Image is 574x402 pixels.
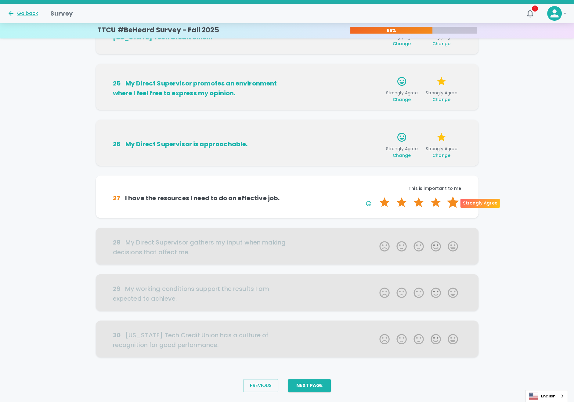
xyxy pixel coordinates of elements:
[113,139,287,149] h6: My Direct Supervisor is approachable.
[460,199,500,208] div: Strongly Agree
[97,26,219,34] h4: TTCU #BeHeard Survey - Fall 2025
[393,41,411,47] span: Change
[287,185,461,191] p: This is important to me
[113,78,121,88] div: 25
[350,27,432,34] p: 65%
[432,152,450,158] span: Change
[523,6,537,21] button: 1
[288,379,331,392] button: Next Page
[243,379,278,392] button: Previous
[532,5,538,12] span: 1
[113,193,120,203] div: 27
[432,96,450,103] span: Change
[525,390,568,402] aside: Language selected: English
[7,10,38,17] button: Go back
[432,41,450,47] span: Change
[384,146,419,158] span: Strongly Agree
[424,146,459,158] span: Strongly Agree
[393,152,411,158] span: Change
[526,390,568,402] a: English
[113,139,121,149] div: 26
[393,96,411,103] span: Change
[113,193,287,203] h6: I have the resources I need to do an effective job.
[525,390,568,402] div: Language
[113,78,287,98] h6: My Direct Supervisor promotes an environment where I feel free to express my opinion.
[50,9,73,18] h1: Survey
[384,90,419,103] span: Strongly Agree
[424,90,459,103] span: Strongly Agree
